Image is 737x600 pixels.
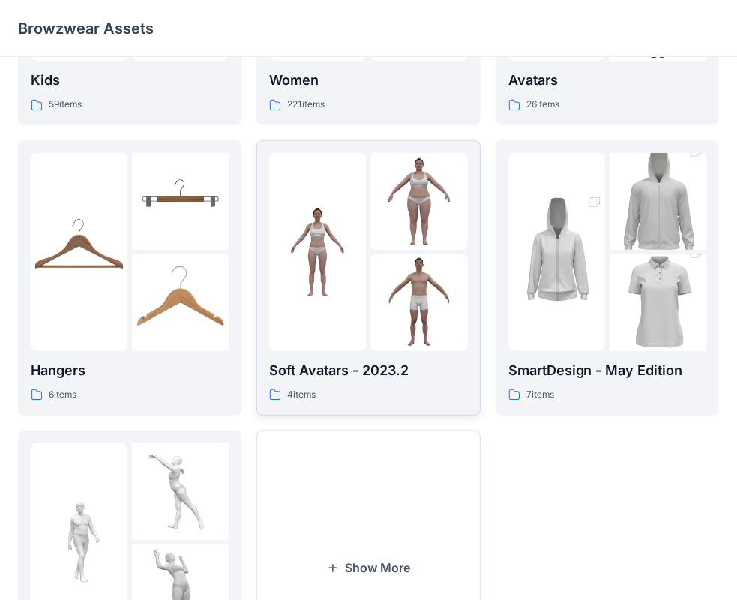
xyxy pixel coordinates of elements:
img: folder 2 [132,443,229,540]
p: Hangers [31,360,229,381]
p: 26 items [526,97,559,112]
p: Avatars [508,70,706,91]
img: folder 1 [31,203,127,300]
p: 6 items [49,387,76,403]
p: Women [269,70,467,91]
img: folder 1 [508,179,605,325]
img: folder 1 [269,203,366,300]
img: folder 3 [132,254,229,351]
p: Browzwear Assets [18,18,154,39]
img: folder 2 [132,153,229,250]
p: 59 items [49,97,82,112]
a: folder 1folder 2folder 3Soft Avatars - 2023.24items [256,140,480,415]
img: folder 3 [370,254,467,351]
a: folder 1folder 2folder 3SmartDesign - May Edition7items [496,140,719,415]
img: folder 2 [610,129,706,274]
p: Kids [31,70,229,91]
img: folder 1 [31,493,127,590]
p: 221 items [287,97,325,112]
p: 7 items [526,387,554,403]
p: SmartDesign - May Edition [508,360,706,381]
a: folder 1folder 2folder 3Hangers6items [18,140,241,415]
img: folder 2 [370,153,467,250]
p: Soft Avatars - 2023.2 [269,360,467,381]
p: 4 items [287,387,316,403]
img: folder 3 [610,230,706,376]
